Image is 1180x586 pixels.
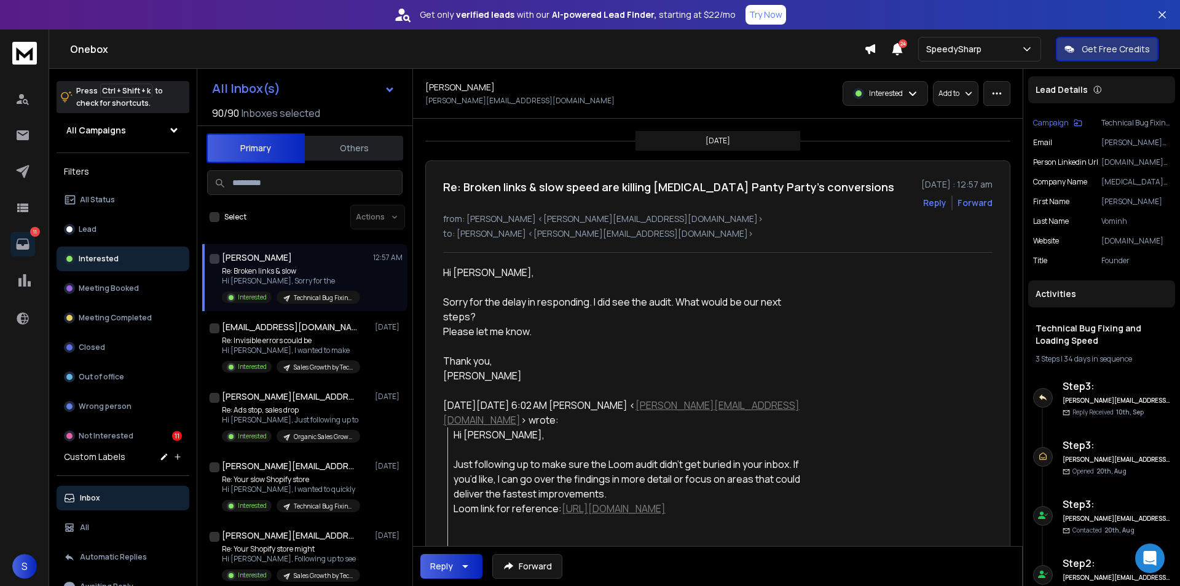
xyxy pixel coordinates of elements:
[1101,157,1170,167] p: [DOMAIN_NAME][URL][PERSON_NAME]
[224,212,246,222] label: Select
[12,554,37,579] button: S
[57,394,189,419] button: Wrong person
[552,9,656,21] strong: AI-powered Lead Finder,
[222,475,360,485] p: Re: Your slow Shopify store
[222,251,292,264] h1: [PERSON_NAME]
[79,283,139,293] p: Meeting Booked
[79,224,96,234] p: Lead
[443,213,993,225] p: from: [PERSON_NAME] <[PERSON_NAME][EMAIL_ADDRESS][DOMAIN_NAME]>
[57,515,189,540] button: All
[80,552,147,562] p: Automatic Replies
[1101,197,1170,207] p: [PERSON_NAME]
[1036,354,1168,364] div: |
[12,42,37,65] img: logo
[749,9,782,21] p: Try Now
[212,82,280,95] h1: All Inbox(s)
[1101,256,1170,266] p: Founder
[1063,497,1170,512] h6: Step 3 :
[222,276,360,286] p: Hi [PERSON_NAME], Sorry for the
[1033,216,1069,226] p: Last Name
[454,442,802,501] div: Just following up to make sure the Loom audit didn’t get buried in your inbox. If you’d like, I c...
[222,390,357,403] h1: [PERSON_NAME][EMAIL_ADDRESS][DOMAIN_NAME]
[492,554,562,579] button: Forward
[1033,118,1069,128] p: Campaign
[456,9,514,21] strong: verified leads
[1072,526,1135,535] p: Contacted
[1063,455,1170,464] h6: [PERSON_NAME][EMAIL_ADDRESS][DOMAIN_NAME]
[238,293,267,302] p: Interested
[222,336,360,346] p: Re: Invisible errors could be
[30,227,40,237] p: 11
[222,405,360,415] p: Re: Ads stop, sales drop
[1033,118,1082,128] button: Campaign
[242,106,320,121] h3: Inboxes selected
[294,363,353,372] p: Sales Growth by Technical Fixing
[238,501,267,510] p: Interested
[938,89,959,98] p: Add to
[76,85,163,109] p: Press to check for shortcuts.
[294,293,353,303] p: Technical Bug Fixing and Loading Speed
[1064,354,1132,364] span: 34 days in sequence
[1096,467,1127,475] span: 20th, Aug
[1063,379,1170,394] h6: Step 3 :
[238,571,267,580] p: Interested
[425,81,495,93] h1: [PERSON_NAME]
[1104,526,1135,534] span: 20th, Aug
[222,554,360,564] p: Hi [PERSON_NAME], Following up to see
[1033,157,1098,167] p: Person Linkedin Url
[80,523,89,533] p: All
[57,163,189,180] h3: Filters
[375,322,403,332] p: [DATE]
[66,124,126,137] h1: All Campaigns
[222,529,357,542] h1: [PERSON_NAME][EMAIL_ADDRESS][DOMAIN_NAME]
[57,188,189,212] button: All Status
[899,39,907,48] span: 24
[57,365,189,389] button: Out of office
[57,276,189,301] button: Meeting Booked
[57,217,189,242] button: Lead
[1063,573,1170,582] h6: [PERSON_NAME][EMAIL_ADDRESS][DOMAIN_NAME]
[206,133,305,163] button: Primary
[305,135,403,162] button: Others
[222,266,360,276] p: Re: Broken links & slow
[1101,118,1170,128] p: Technical Bug Fixing and Loading Speed
[222,544,360,554] p: Re: Your Shopify store might
[79,372,124,382] p: Out of office
[79,402,132,411] p: Wrong person
[57,486,189,510] button: Inbox
[1072,467,1127,476] p: Opened
[202,76,405,101] button: All Inbox(s)
[1063,514,1170,523] h6: [PERSON_NAME][EMAIL_ADDRESS][DOMAIN_NAME]
[1033,236,1059,246] p: website
[222,485,360,494] p: Hi [PERSON_NAME], I wanted to quickly
[238,432,267,441] p: Interested
[706,136,730,146] p: [DATE]
[443,178,894,196] h1: Re: Broken links & slow speed are killing [MEDICAL_DATA] Panty Party’s conversions
[80,195,115,205] p: All Status
[222,321,357,333] h1: [EMAIL_ADDRESS][DOMAIN_NAME]
[79,313,152,323] p: Meeting Completed
[425,96,615,106] p: [PERSON_NAME][EMAIL_ADDRESS][DOMAIN_NAME]
[745,5,786,25] button: Try Now
[222,415,360,425] p: Hi [PERSON_NAME], Just following up to
[1063,556,1170,571] h6: Step 2 :
[57,335,189,360] button: Closed
[958,197,993,209] div: Forward
[443,354,802,368] div: Thank you,
[1033,138,1052,148] p: Email
[100,84,152,98] span: Ctrl + Shift + k
[1101,216,1170,226] p: Vominh
[921,178,993,191] p: [DATE] : 12:57 am
[1135,544,1165,573] div: Open Intercom Messenger
[294,432,353,441] p: Organic Sales Growth
[294,571,353,580] p: Sales Growth by Technical Fixing
[443,324,802,339] div: Please let me know.
[443,295,802,324] div: Sorry for the delay in responding. I did see the audit. What would be our next steps?
[1063,396,1170,405] h6: [PERSON_NAME][EMAIL_ADDRESS][DOMAIN_NAME]
[375,461,403,471] p: [DATE]
[443,398,802,427] div: [DATE][DATE] 6:02 AM [PERSON_NAME] < > wrote:
[294,502,353,511] p: Technical Bug Fixing and Loading Speed
[238,362,267,371] p: Interested
[1036,354,1060,364] span: 3 Steps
